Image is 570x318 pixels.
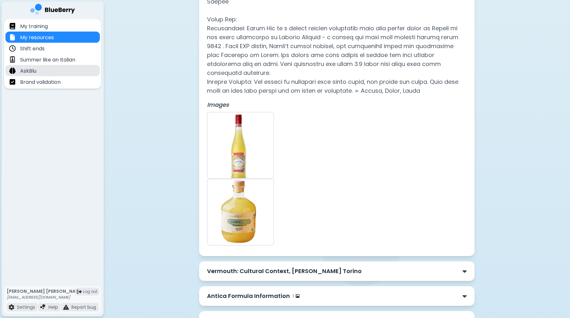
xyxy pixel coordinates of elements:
p: Antica Formula Information [207,292,290,300]
p: My training [20,23,48,30]
p: Vermouth: Cultural Context, [PERSON_NAME] Torino [207,267,362,276]
img: file icon [9,34,16,40]
p: AskBlu [20,67,36,75]
p: [EMAIL_ADDRESS][DOMAIN_NAME] [7,295,84,300]
span: Log out [83,289,97,294]
div: 1 [292,293,300,299]
img: file icon [63,304,69,310]
p: Help [48,304,58,310]
p: Shift ends [20,45,45,53]
p: Summer like an Italian [20,56,75,64]
img: file icon [9,304,14,310]
img: file icon [9,56,16,63]
p: My resources [20,34,54,41]
img: file icon [40,304,46,310]
img: down chevron [463,293,467,300]
img: logout [77,289,82,294]
img: file icon [9,23,16,29]
img: A bottle of Mamma Mia Limoncello with a yellow label and natural ingredients tag. [208,179,273,245]
p: Settings [17,304,35,310]
img: file icon [9,79,16,85]
img: company logo [30,4,75,17]
p: [PERSON_NAME] [PERSON_NAME] [7,288,84,294]
p: Brand validation [20,78,61,86]
p: Report bug [71,304,96,310]
img: file icon [9,68,16,74]
img: file icon [9,45,16,52]
p: Images [207,100,467,109]
img: A bottle of Luxardo Limoncello liqueur. [208,112,273,178]
img: down chevron [463,268,467,275]
img: image [296,294,300,298]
